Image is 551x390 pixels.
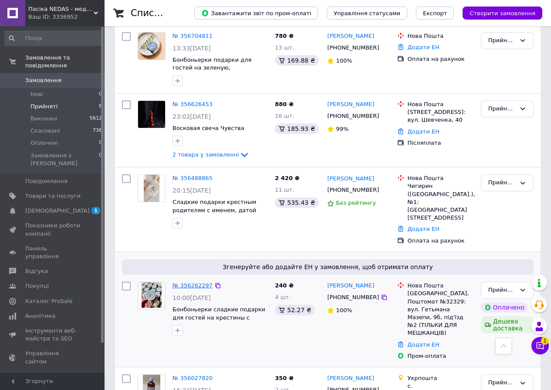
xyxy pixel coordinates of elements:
[481,316,534,333] div: Дешева доставка
[408,374,474,382] div: Укрпошта
[142,282,162,309] img: Фото товару
[93,127,102,135] span: 738
[172,187,211,194] span: 20:15[DATE]
[138,32,166,60] a: Фото товару
[416,7,454,20] button: Експорт
[90,115,102,123] span: 5612
[327,175,374,183] a: [PERSON_NAME]
[325,292,381,303] div: [PHONE_NUMBER]
[30,103,57,110] span: Прийняті
[275,175,299,181] span: 2 420 ₴
[275,101,294,107] span: 880 ₴
[275,294,291,300] span: 4 шт.
[275,123,318,134] div: 185.93 ₴
[99,139,102,147] span: 0
[481,302,528,313] div: Оплачено
[541,337,549,345] span: 1
[327,7,407,20] button: Управління статусами
[138,33,165,60] img: Фото товару
[408,182,474,222] div: Чигирин ([GEOGRAPHIC_DATA].), №1: [GEOGRAPHIC_DATA][STREET_ADDRESS]
[172,101,213,107] a: № 356626453
[463,7,542,20] button: Створити замовлення
[25,312,55,320] span: Аналітика
[99,90,102,98] span: 0
[194,7,318,20] button: Завантажити звіт по пром-оплаті
[408,341,439,348] a: Додати ЕН
[336,200,376,206] span: Без рейтингу
[25,267,48,275] span: Відгуки
[172,113,211,120] span: 23:02[DATE]
[408,128,439,135] a: Додати ЕН
[172,282,213,289] a: № 356262297
[275,33,294,39] span: 780 ₴
[172,375,213,381] a: № 356027820
[334,10,400,17] span: Управління статусами
[28,13,105,21] div: Ваш ID: 3336952
[25,77,61,84] span: Замовлення
[125,263,530,271] span: Згенеруйте або додайте ЕН у замовлення, щоб отримати оплату
[25,297,72,305] span: Каталог ProSale
[275,44,294,51] span: 13 шт.
[25,192,81,200] span: Товари та послуги
[138,174,166,202] a: Фото товару
[25,350,81,365] span: Управління сайтом
[327,282,374,290] a: [PERSON_NAME]
[25,54,105,70] span: Замовлення та повідомлення
[325,42,381,53] div: [PHONE_NUMBER]
[275,375,294,381] span: 350 ₴
[25,282,49,290] span: Покупці
[30,90,43,98] span: Нові
[172,125,244,131] a: Восковая свеча Чувства
[131,8,219,18] h1: Список замовлень
[408,174,474,182] div: Нова Пошта
[30,139,58,147] span: Оплачені
[275,113,294,119] span: 16 шт.
[488,36,516,45] div: Прийнято
[275,55,318,66] div: 169.88 ₴
[28,5,94,13] span: Пасіка NEDAS - медові десерти та воскові свічки в подарункових наборах
[488,104,516,113] div: Прийнято
[172,199,256,213] a: Сладкие подарки крестным родителям с именем, датой
[408,55,474,63] div: Оплата на рахунок
[408,100,474,108] div: Нова Пошта
[408,44,439,50] a: Додати ЕН
[408,226,439,232] a: Додати ЕН
[408,237,474,245] div: Оплата на рахунок
[138,282,166,310] a: Фото товару
[275,197,318,208] div: 535.43 ₴
[25,207,90,215] span: [DEMOGRAPHIC_DATA]
[275,187,294,193] span: 11 шт.
[172,151,250,158] a: 2 товара у замовленні
[488,178,516,187] div: Прийнято
[30,152,99,167] span: Замовлення з [PERSON_NAME]
[172,33,213,39] a: № 356704811
[91,207,100,214] span: 1
[201,9,311,17] span: Завантажити звіт по пром-оплаті
[144,175,159,202] img: Фото товару
[25,327,81,343] span: Інструменти веб-майстра та SEO
[470,10,535,17] span: Створити замовлення
[138,100,166,128] a: Фото товару
[30,127,60,135] span: Скасовані
[408,139,474,147] div: Післяплата
[275,305,314,315] div: 52.27 ₴
[172,294,211,301] span: 10:00[DATE]
[4,30,103,46] input: Пошук
[172,45,211,52] span: 13:33[DATE]
[325,184,381,196] div: [PHONE_NUMBER]
[531,337,549,354] button: Чат з покупцем1
[408,108,474,124] div: [STREET_ADDRESS]: вул. Шевченка, 40
[172,306,265,329] a: Бонбоньерки сладкие подарки для гостей на крестины с именами и датой
[99,103,102,110] span: 8
[325,110,381,122] div: [PHONE_NUMBER]
[99,152,102,167] span: 0
[25,245,81,260] span: Панель управління
[327,100,374,109] a: [PERSON_NAME]
[488,286,516,295] div: Прийнято
[275,282,294,289] span: 240 ₴
[327,374,374,383] a: [PERSON_NAME]
[454,10,542,16] a: Створити замовлення
[488,378,516,387] div: Прийнято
